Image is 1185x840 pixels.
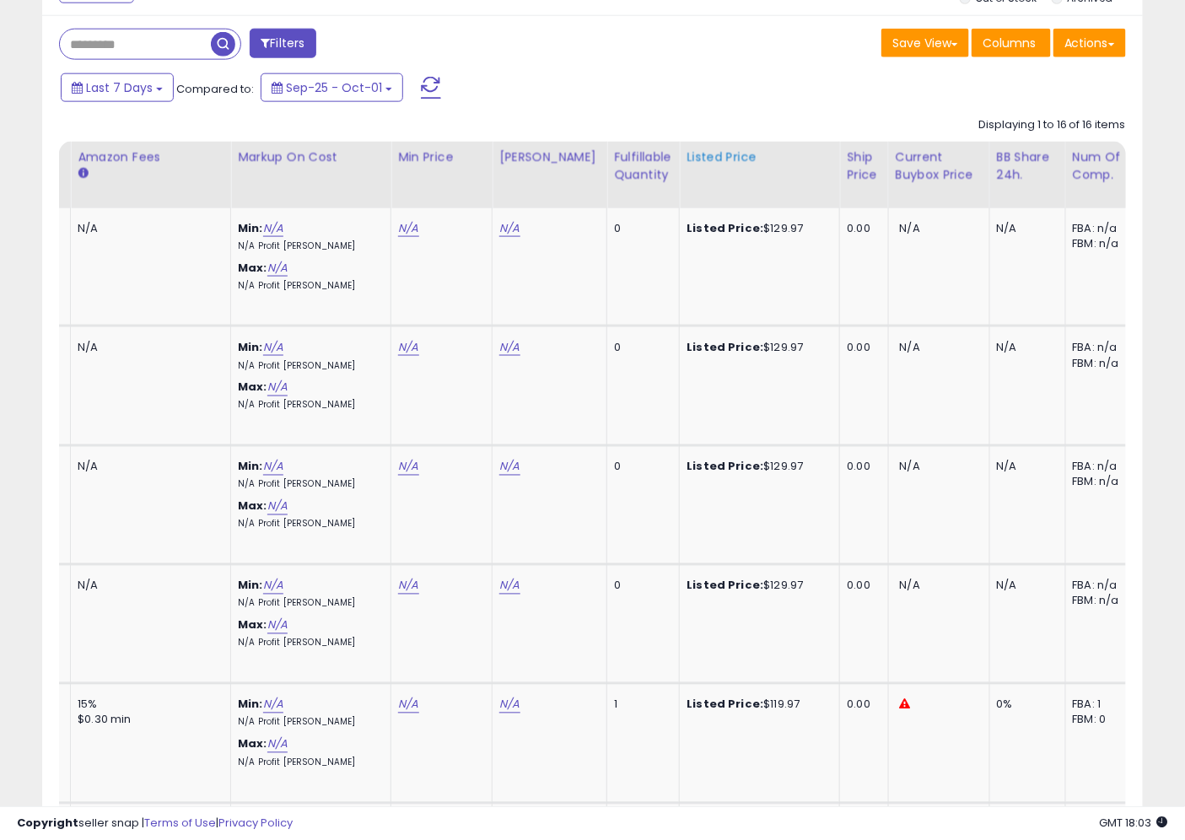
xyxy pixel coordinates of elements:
button: Sep-25 - Oct-01 [261,73,403,102]
span: N/A [900,339,920,355]
span: N/A [900,459,920,475]
th: The percentage added to the cost of goods (COGS) that forms the calculator for Min & Max prices. [231,142,391,208]
p: N/A Profit [PERSON_NAME] [238,479,378,491]
span: Compared to: [176,81,254,97]
div: Listed Price [687,148,832,166]
a: N/A [398,578,418,595]
button: Columns [972,29,1051,57]
b: Max: [238,736,267,752]
b: Max: [238,498,267,514]
small: Amazon Fees. [78,166,88,181]
span: N/A [900,578,920,594]
a: N/A [263,339,283,356]
b: Min: [238,459,263,475]
b: Listed Price: [687,697,763,713]
div: N/A [997,579,1053,594]
a: N/A [267,260,288,277]
div: 0% [997,697,1053,713]
b: Min: [238,220,263,236]
p: N/A Profit [PERSON_NAME] [238,757,378,769]
a: N/A [267,380,288,396]
a: Terms of Use [144,815,216,831]
div: Fulfillable Quantity [614,148,672,184]
div: FBM: n/a [1073,236,1128,251]
b: Max: [238,260,267,276]
p: N/A Profit [PERSON_NAME] [238,280,378,292]
strong: Copyright [17,815,78,831]
span: Sep-25 - Oct-01 [286,79,382,96]
a: N/A [398,220,418,237]
div: 1 [614,697,666,713]
a: N/A [263,459,283,476]
a: Privacy Policy [218,815,293,831]
div: N/A [997,340,1053,355]
button: Save View [881,29,969,57]
div: FBM: n/a [1073,594,1128,609]
div: 0 [614,460,666,475]
a: N/A [398,459,418,476]
div: 0.00 [847,579,875,594]
a: N/A [499,459,520,476]
p: N/A Profit [PERSON_NAME] [238,638,378,649]
div: Current Buybox Price [896,148,983,184]
div: seller snap | | [17,816,293,832]
div: 15% [78,697,218,713]
div: BB Share 24h. [997,148,1058,184]
div: $129.97 [687,221,827,236]
div: FBA: n/a [1073,460,1128,475]
div: $0.30 min [78,713,218,728]
div: FBA: n/a [1073,221,1128,236]
a: N/A [263,697,283,713]
p: N/A Profit [PERSON_NAME] [238,717,378,729]
div: 0 [614,340,666,355]
div: 0.00 [847,460,875,475]
div: FBM: n/a [1073,356,1128,371]
div: N/A [78,579,218,594]
div: Ship Price [847,148,881,184]
b: Max: [238,617,267,633]
p: N/A Profit [PERSON_NAME] [238,360,378,372]
div: 0 [614,579,666,594]
div: N/A [997,221,1053,236]
div: Amazon Fees [78,148,224,166]
b: Listed Price: [687,459,763,475]
div: Num of Comp. [1073,148,1134,184]
a: N/A [499,339,520,356]
div: $129.97 [687,579,827,594]
button: Filters [250,29,315,58]
span: 2025-10-9 18:03 GMT [1100,815,1168,831]
span: Columns [983,35,1036,51]
div: Markup on Cost [238,148,384,166]
button: Last 7 Days [61,73,174,102]
b: Listed Price: [687,578,763,594]
div: FBA: n/a [1073,579,1128,594]
a: N/A [398,697,418,713]
b: Min: [238,578,263,594]
div: FBA: 1 [1073,697,1128,713]
div: FBA: n/a [1073,340,1128,355]
div: FBM: 0 [1073,713,1128,728]
b: Min: [238,339,263,355]
div: Displaying 1 to 16 of 16 items [978,117,1126,133]
div: N/A [78,340,218,355]
a: N/A [499,697,520,713]
div: 0.00 [847,340,875,355]
div: N/A [997,460,1053,475]
p: N/A Profit [PERSON_NAME] [238,598,378,610]
p: N/A Profit [PERSON_NAME] [238,400,378,412]
div: N/A [78,221,218,236]
p: N/A Profit [PERSON_NAME] [238,240,378,252]
div: $119.97 [687,697,827,713]
a: N/A [398,339,418,356]
div: Min Price [398,148,485,166]
div: [PERSON_NAME] [499,148,600,166]
b: Listed Price: [687,339,763,355]
a: N/A [267,617,288,634]
span: Last 7 Days [86,79,153,96]
b: Min: [238,697,263,713]
a: N/A [499,578,520,595]
a: N/A [263,220,283,237]
a: N/A [263,578,283,595]
div: $129.97 [687,340,827,355]
div: 0 [614,221,666,236]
